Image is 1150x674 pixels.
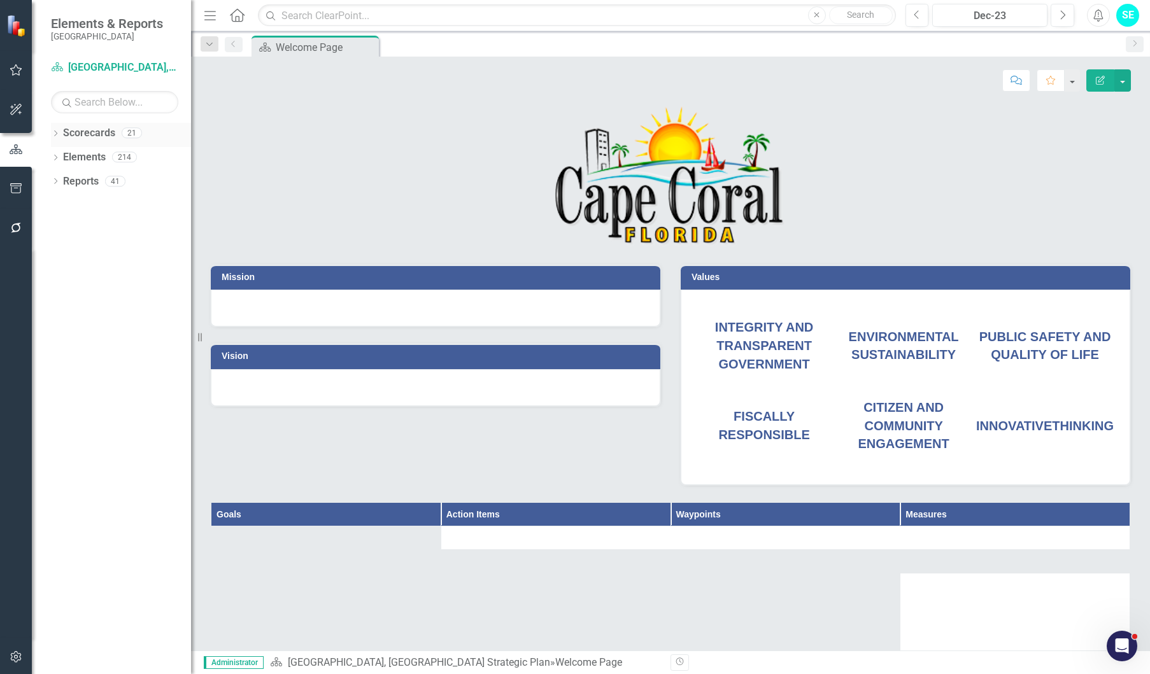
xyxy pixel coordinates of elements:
div: 21 [122,128,142,139]
a: Reports [63,174,99,189]
span: Elements & Reports [51,16,163,31]
div: Welcome Page [276,39,376,55]
span: INNOVATIVE [976,419,1114,433]
a: Elements [63,150,106,165]
span: PUBLIC SAFETY AND QUALITY OF LIFE [979,330,1111,362]
iframe: Intercom live chat [1107,631,1137,661]
span: ENGAGEMENT [858,437,949,451]
span: INTEGRITY AND TRANSPARENT GOVERNMENT [715,320,813,370]
span: THINKING [1052,419,1114,433]
div: Welcome Page [555,656,622,668]
h3: Vision [222,351,654,361]
a: Scorecards [63,126,115,141]
button: Search [829,6,893,24]
div: 214 [112,152,137,163]
div: 41 [105,176,125,186]
h3: Values [692,272,1124,282]
div: Dec-23 [937,8,1043,24]
a: [GEOGRAPHIC_DATA], [GEOGRAPHIC_DATA] Strategic Plan [51,60,178,75]
span: Administrator [204,656,264,669]
span: CITIZEN AND COMMUNITY [863,400,944,433]
div: » [270,656,661,670]
img: ClearPoint Strategy [6,14,29,36]
span: FISCALLY RESPONSIBLE [718,409,809,442]
small: [GEOGRAPHIC_DATA] [51,31,163,41]
span: ENVIRONMENTAL SUSTAINABILITY [849,330,959,362]
button: SE [1116,4,1139,27]
h3: Mission [222,272,654,282]
a: [GEOGRAPHIC_DATA], [GEOGRAPHIC_DATA] Strategic Plan [288,656,550,668]
input: Search Below... [51,91,178,113]
img: Cape Coral, FL -- Logo [555,105,787,248]
button: Dec-23 [932,4,1047,27]
span: Search [847,10,874,20]
input: Search ClearPoint... [258,4,895,27]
